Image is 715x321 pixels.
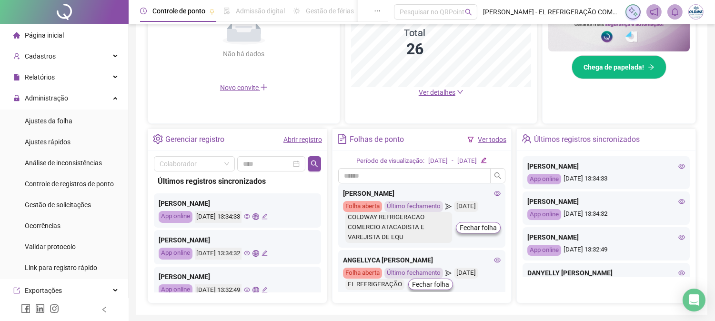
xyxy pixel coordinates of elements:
[454,201,478,212] div: [DATE]
[25,180,114,188] span: Controle de registros de ponto
[648,64,655,70] span: arrow-right
[153,134,163,144] span: setting
[384,268,443,279] div: Último fechamento
[200,49,288,59] div: Não há dados
[419,89,463,96] a: Ver detalhes down
[527,268,685,278] div: DANYELLY [PERSON_NAME]
[445,201,452,212] span: send
[678,234,685,241] span: eye
[419,89,455,96] span: Ver detalhes
[25,243,76,251] span: Validar protocolo
[345,279,404,290] div: EL REFRIGERAÇÃO
[159,235,316,245] div: [PERSON_NAME]
[527,196,685,207] div: [PERSON_NAME]
[25,31,64,39] span: Página inicial
[527,174,685,185] div: [DATE] 13:34:33
[159,198,316,209] div: [PERSON_NAME]
[494,190,501,197] span: eye
[244,287,250,293] span: eye
[209,9,215,14] span: pushpin
[343,188,501,199] div: [PERSON_NAME]
[483,7,620,17] span: [PERSON_NAME] - EL REFRIGERAÇÃO COMERCIO ATACADISTA E VAREJISTA DE EQUIPAMENT LTDA EPP
[678,270,685,276] span: eye
[412,279,449,290] span: Fechar folha
[548,4,690,51] img: banner%2F02c71560-61a6-44d4-94b9-c8ab97240462.png
[140,8,147,14] span: clock-circle
[25,73,55,81] span: Relatórios
[293,8,300,14] span: sun
[452,156,453,166] div: -
[311,160,318,168] span: search
[337,134,347,144] span: file-text
[262,250,268,256] span: edit
[244,213,250,220] span: eye
[13,287,20,294] span: export
[408,279,453,290] button: Fechar folha
[195,284,242,296] div: [DATE] 13:32:49
[13,53,20,60] span: user-add
[152,7,205,15] span: Controle de ponto
[101,306,108,313] span: left
[25,138,70,146] span: Ajustes rápidos
[262,287,268,293] span: edit
[262,213,268,220] span: edit
[25,94,68,102] span: Administração
[428,156,448,166] div: [DATE]
[678,163,685,170] span: eye
[572,55,666,79] button: Chega de papelada!
[236,7,285,15] span: Admissão digital
[25,287,62,294] span: Exportações
[527,209,561,220] div: App online
[374,8,381,14] span: ellipsis
[494,172,502,180] span: search
[195,211,242,223] div: [DATE] 13:34:33
[283,136,322,143] a: Abrir registro
[159,284,192,296] div: App online
[522,134,532,144] span: team
[158,175,317,187] div: Últimos registros sincronizados
[159,271,316,282] div: [PERSON_NAME]
[244,250,250,256] span: eye
[195,248,242,260] div: [DATE] 13:34:32
[350,131,404,148] div: Folhas de ponto
[527,245,561,256] div: App online
[25,159,102,167] span: Análise de inconsistências
[478,136,506,143] a: Ver todos
[527,174,561,185] div: App online
[25,201,91,209] span: Gestão de solicitações
[584,62,644,72] span: Chega de papelada!
[494,257,501,263] span: eye
[343,255,501,265] div: ANGELLYCA [PERSON_NAME]
[165,131,224,148] div: Gerenciar registro
[343,201,382,212] div: Folha aberta
[306,7,354,15] span: Gestão de férias
[220,84,268,91] span: Novo convite
[223,8,230,14] span: file-done
[25,222,60,230] span: Ocorrências
[628,7,638,17] img: sparkle-icon.fc2bf0ac1784a2077858766a79e2daf3.svg
[159,248,192,260] div: App online
[456,222,501,233] button: Fechar folha
[343,268,382,279] div: Folha aberta
[21,304,30,313] span: facebook
[260,83,268,91] span: plus
[650,8,658,16] span: notification
[445,268,452,279] span: send
[13,32,20,39] span: home
[356,156,424,166] div: Período de visualização:
[457,89,463,95] span: down
[683,289,705,311] div: Open Intercom Messenger
[527,209,685,220] div: [DATE] 13:34:32
[35,304,45,313] span: linkedin
[384,201,443,212] div: Último fechamento
[671,8,679,16] span: bell
[460,222,497,233] span: Fechar folha
[25,264,97,271] span: Link para registro rápido
[527,161,685,171] div: [PERSON_NAME]
[25,117,72,125] span: Ajustes da folha
[252,213,259,220] span: global
[534,131,640,148] div: Últimos registros sincronizados
[50,304,59,313] span: instagram
[527,245,685,256] div: [DATE] 13:32:49
[13,74,20,80] span: file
